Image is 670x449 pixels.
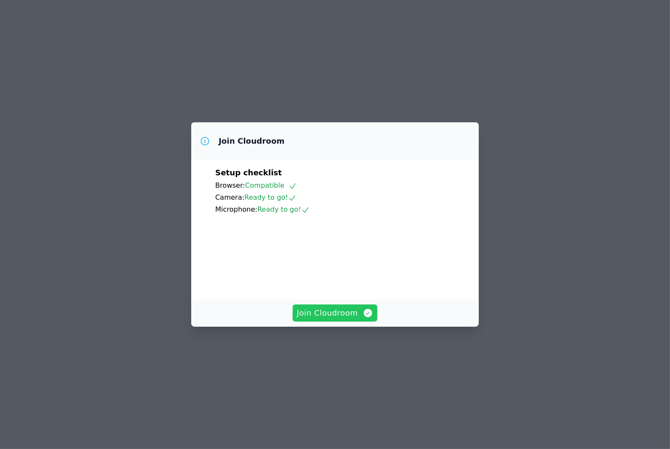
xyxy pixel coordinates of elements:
[293,304,378,322] button: Join Cloudroom
[215,168,282,177] span: Setup checklist
[215,181,245,189] span: Browser:
[245,181,297,189] span: Compatible
[219,136,285,146] h3: Join Cloudroom
[215,193,244,201] span: Camera:
[258,205,310,213] span: Ready to go!
[297,307,374,319] span: Join Cloudroom
[215,205,258,213] span: Microphone:
[244,193,296,201] span: Ready to go!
